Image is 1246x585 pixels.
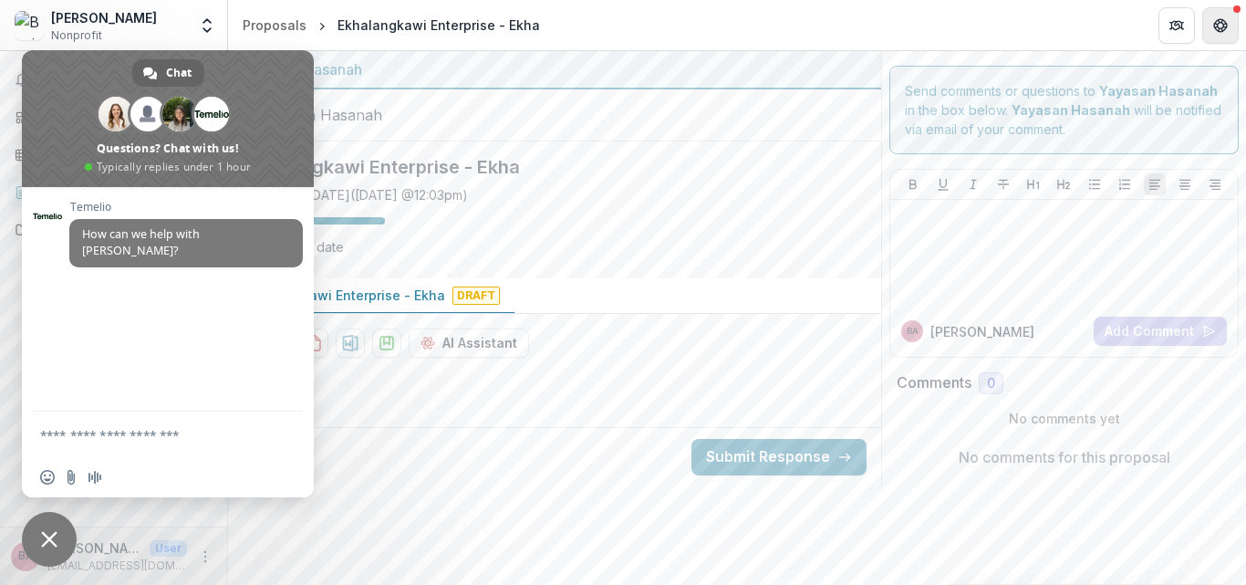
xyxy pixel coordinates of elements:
[962,173,984,195] button: Italicize
[268,185,468,204] div: Saved [DATE] ( [DATE] @ 12:03pm )
[987,376,995,392] span: 0
[1114,173,1136,195] button: Ordered List
[1158,7,1195,44] button: Partners
[51,27,102,44] span: Nonprofit
[194,7,220,44] button: Open entity switcher
[1012,102,1130,118] strong: Yayasan Hasanah
[243,16,306,35] div: Proposals
[1144,173,1166,195] button: Align Left
[691,439,867,475] button: Submit Response
[40,412,259,457] textarea: Compose your message...
[51,8,157,27] div: [PERSON_NAME]
[243,104,425,126] img: Yayasan Hasanah
[452,287,500,305] span: Draft
[88,470,102,485] span: Audio message
[132,59,204,87] a: Chat
[18,550,34,562] div: Benjamin Ang
[930,322,1034,341] p: [PERSON_NAME]
[907,327,919,336] div: Benjamin Ang
[166,59,192,87] span: Chat
[1084,173,1106,195] button: Bullet List
[1202,7,1239,44] button: Get Help
[150,540,187,557] p: User
[82,226,200,258] span: How can we help with [PERSON_NAME]?
[1023,173,1044,195] button: Heading 1
[932,173,954,195] button: Underline
[897,409,1231,428] p: No comments yet
[299,329,328,358] button: download-proposal
[22,512,77,567] a: Close chat
[897,374,971,392] h2: Comments
[7,102,220,132] a: Dashboard
[7,177,220,207] a: Proposals
[372,329,401,358] button: download-proposal
[992,173,1014,195] button: Strike
[194,546,216,568] button: More
[7,66,220,95] button: Notifications1
[1053,173,1075,195] button: Heading 2
[243,58,867,80] div: Yayasan Hasanah
[7,214,220,245] a: Documents
[235,12,314,38] a: Proposals
[959,446,1170,468] p: No comments for this proposal
[7,140,220,170] a: Tasks
[1099,83,1218,99] strong: Yayasan Hasanah
[409,329,529,358] button: AI Assistant
[1174,173,1196,195] button: Align Center
[902,173,924,195] button: Bold
[1204,173,1226,195] button: Align Right
[336,329,365,358] button: download-proposal
[47,558,187,574] p: [EMAIL_ADDRESS][DOMAIN_NAME]
[337,16,540,35] div: Ekhalangkawi Enterprise - Ekha
[235,12,547,38] nav: breadcrumb
[15,11,44,40] img: Benjamin Ang Kah Wah
[243,156,837,178] h2: Ekhalangkawi Enterprise - Ekha
[69,201,303,214] span: Temelio
[47,538,142,558] p: [PERSON_NAME]
[40,470,55,485] span: Insert an emoji
[243,286,445,305] p: Ekhalangkawi Enterprise - Ekha
[64,470,78,485] span: Send a file
[1094,317,1227,346] button: Add Comment
[889,66,1239,154] div: Send comments or questions to in the box below. will be notified via email of your comment.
